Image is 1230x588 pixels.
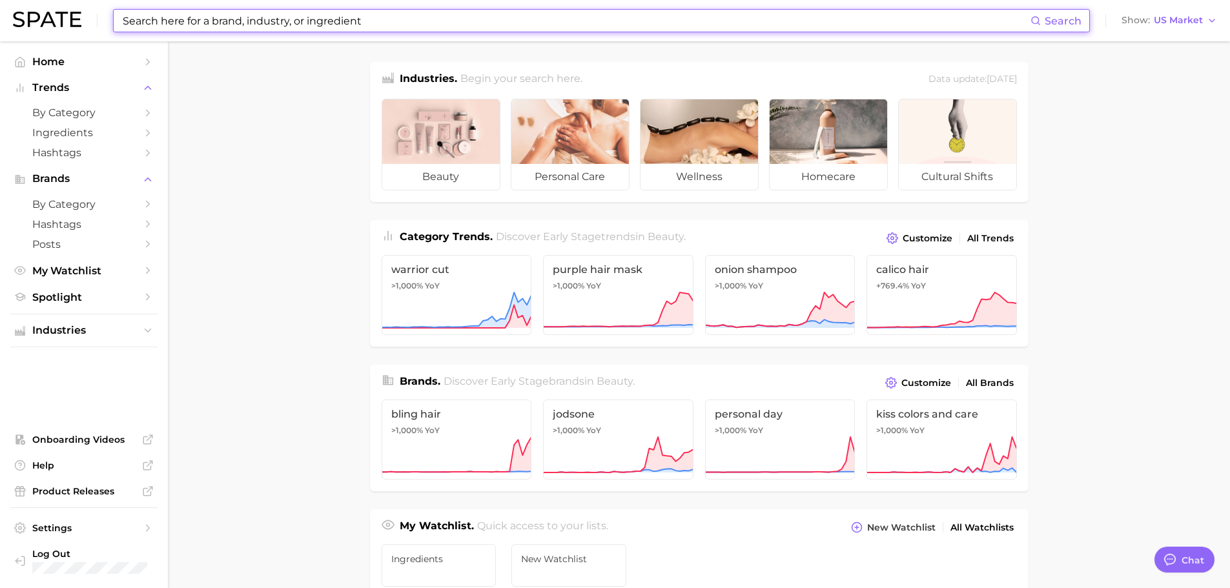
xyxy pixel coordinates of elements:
a: warrior cut>1,000% YoY [382,255,532,335]
a: kiss colors and care>1,000% YoY [866,400,1017,480]
span: Help [32,460,136,471]
span: New Watchlist [521,554,617,564]
h2: Begin your search here. [460,71,582,88]
a: onion shampoo>1,000% YoY [705,255,856,335]
span: New Watchlist [867,522,936,533]
span: Posts [32,238,136,250]
a: All Watchlists [947,519,1017,536]
button: Trends [10,78,158,97]
input: Search here for a brand, industry, or ingredient [121,10,1030,32]
a: Hashtags [10,143,158,163]
a: personal care [511,99,630,190]
span: wellness [641,164,758,190]
span: Product Releases [32,485,136,497]
a: Hashtags [10,214,158,234]
span: Hashtags [32,147,136,159]
span: personal care [511,164,629,190]
button: Customize [882,374,954,392]
span: >1,000% [391,281,423,290]
span: Search [1045,15,1081,27]
span: kiss colors and care [876,408,1007,420]
span: >1,000% [715,425,746,435]
span: YoY [748,281,763,291]
a: purple hair mask>1,000% YoY [543,255,693,335]
span: Brands . [400,375,440,387]
span: personal day [715,408,846,420]
button: Industries [10,321,158,340]
button: Customize [883,229,955,247]
button: New Watchlist [848,518,938,536]
a: Onboarding Videos [10,430,158,449]
span: homecare [770,164,887,190]
span: Ingredients [32,127,136,139]
span: >1,000% [553,281,584,290]
span: Discover Early Stage trends in . [496,230,686,243]
span: jodsone [553,408,684,420]
span: Customize [903,233,952,244]
a: Posts [10,234,158,254]
span: Discover Early Stage brands in . [444,375,635,387]
span: YoY [910,425,925,436]
span: beauty [382,164,500,190]
h1: My Watchlist. [400,518,474,536]
span: Spotlight [32,291,136,303]
img: SPATE [13,12,81,27]
span: YoY [748,425,763,436]
span: Settings [32,522,136,534]
span: Hashtags [32,218,136,230]
span: Log Out [32,548,164,560]
button: Brands [10,169,158,188]
span: Trends [32,82,136,94]
a: Spotlight [10,287,158,307]
a: All Brands [963,374,1017,392]
a: by Category [10,194,158,214]
span: by Category [32,106,136,119]
span: warrior cut [391,263,522,276]
a: calico hair+769.4% YoY [866,255,1017,335]
a: by Category [10,103,158,123]
a: beauty [382,99,500,190]
span: beauty [648,230,684,243]
span: >1,000% [391,425,423,435]
span: All Brands [966,378,1014,389]
span: >1,000% [553,425,584,435]
span: beauty [597,375,633,387]
span: purple hair mask [553,263,684,276]
a: jodsone>1,000% YoY [543,400,693,480]
span: >1,000% [876,425,908,435]
span: Home [32,56,136,68]
span: cultural shifts [899,164,1016,190]
button: ShowUS Market [1118,12,1220,29]
span: US Market [1154,17,1203,24]
a: personal day>1,000% YoY [705,400,856,480]
span: All Trends [967,233,1014,244]
span: calico hair [876,263,1007,276]
span: YoY [425,281,440,291]
span: YoY [586,281,601,291]
span: bling hair [391,408,522,420]
span: ingredients [391,554,487,564]
a: New Watchlist [511,544,626,587]
span: Show [1122,17,1150,24]
a: My Watchlist [10,261,158,281]
span: My Watchlist [32,265,136,277]
a: Ingredients [10,123,158,143]
span: Customize [901,378,951,389]
span: Category Trends . [400,230,493,243]
a: Log out. Currently logged in with e-mail anna.katsnelson@mane.com. [10,544,158,578]
a: bling hair>1,000% YoY [382,400,532,480]
span: YoY [425,425,440,436]
a: cultural shifts [898,99,1017,190]
a: Product Releases [10,482,158,501]
span: +769.4% [876,281,909,290]
a: wellness [640,99,759,190]
span: Brands [32,173,136,185]
a: All Trends [964,230,1017,247]
span: YoY [911,281,926,291]
a: Settings [10,518,158,538]
span: All Watchlists [950,522,1014,533]
a: Help [10,456,158,475]
span: by Category [32,198,136,210]
h2: Quick access to your lists. [477,518,608,536]
a: homecare [769,99,888,190]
